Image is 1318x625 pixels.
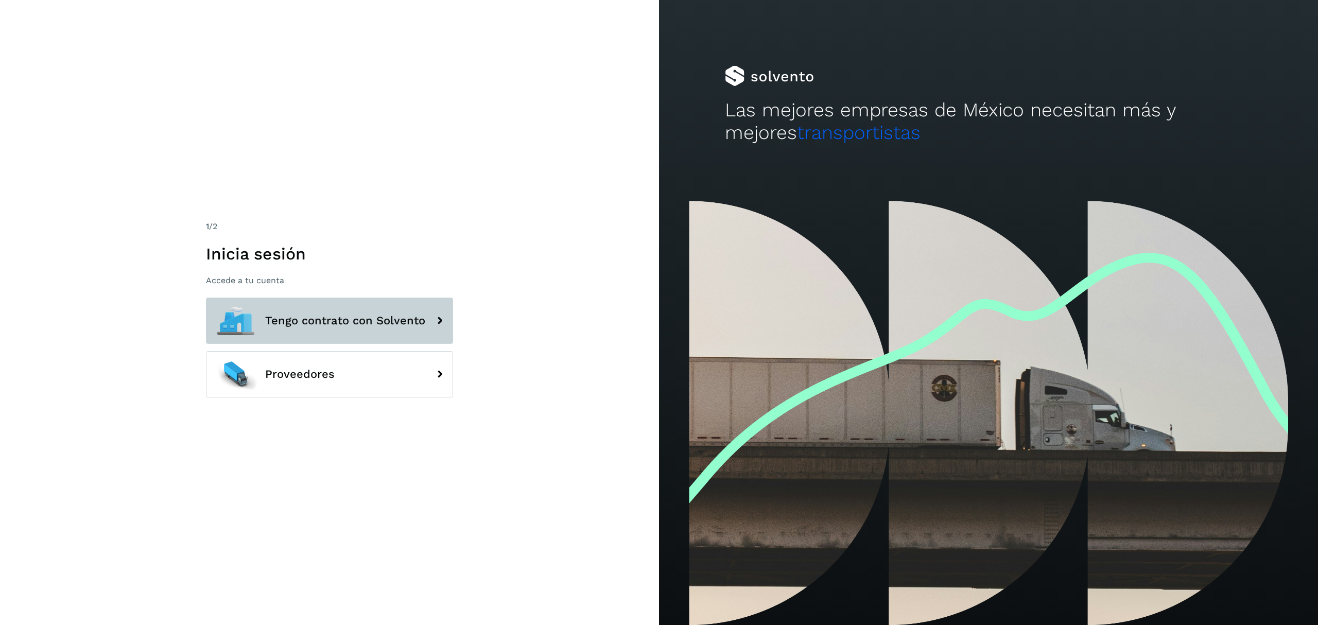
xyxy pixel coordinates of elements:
[206,220,453,233] div: /2
[725,99,1252,145] h2: Las mejores empresas de México necesitan más y mejores
[206,275,453,285] p: Accede a tu cuenta
[206,351,453,397] button: Proveedores
[206,244,453,264] h1: Inicia sesión
[265,315,425,327] span: Tengo contrato con Solvento
[206,221,209,231] span: 1
[206,298,453,344] button: Tengo contrato con Solvento
[797,121,921,144] span: transportistas
[265,368,335,380] span: Proveedores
